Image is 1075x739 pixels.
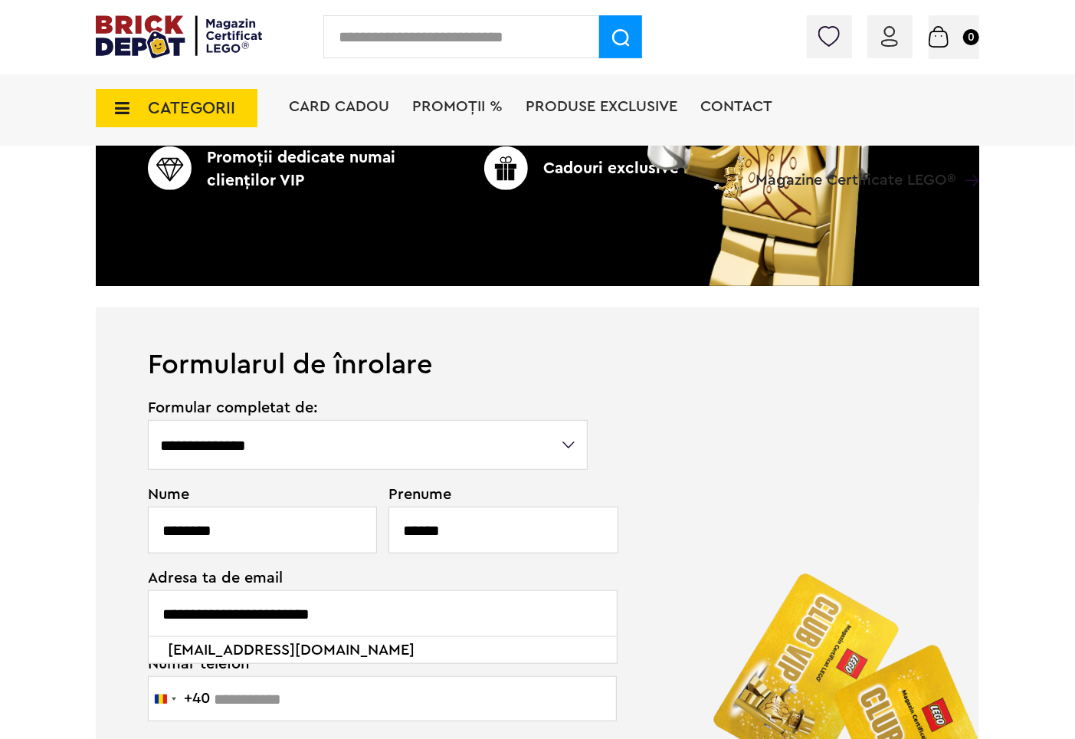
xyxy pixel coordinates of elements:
a: Magazine Certificate LEGO® [955,153,979,168]
span: Nume [148,487,369,502]
div: +40 [184,691,210,706]
button: Selected country [149,677,210,721]
a: Produse exclusive [526,99,677,114]
span: Prenume [388,487,589,502]
h1: Formularul de înrolare [96,307,979,379]
span: CATEGORII [148,100,235,117]
a: Card Cadou [289,99,389,114]
a: PROMOȚII % [412,99,503,114]
span: Formular completat de: [148,400,590,415]
a: Contact [700,99,772,114]
span: Magazine Certificate LEGO® [755,153,955,188]
small: 0 [963,29,979,45]
span: Adresa ta de email [148,570,590,586]
li: [EMAIL_ADDRESS][DOMAIN_NAME] [162,637,605,663]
